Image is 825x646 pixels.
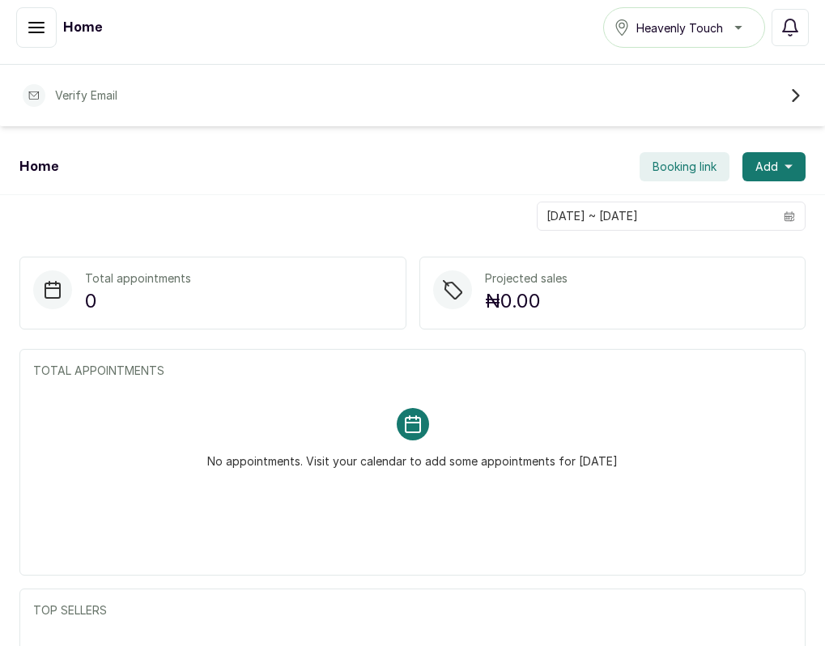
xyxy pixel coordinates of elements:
p: Total appointments [85,270,191,287]
span: Heavenly Touch [636,19,723,36]
p: TOTAL APPOINTMENTS [33,363,792,379]
p: Verify Email [55,87,117,104]
button: Booking link [640,152,729,181]
p: ₦0.00 [485,287,568,316]
p: Projected sales [485,270,568,287]
p: 0 [85,287,191,316]
svg: calendar [784,210,795,222]
p: No appointments. Visit your calendar to add some appointments for [DATE] [207,440,618,470]
input: Select date [538,202,774,230]
span: Add [755,159,778,175]
button: Heavenly Touch [603,7,765,48]
span: Booking link [653,159,717,175]
button: Add [742,152,806,181]
p: TOP SELLERS [33,602,792,618]
h1: Home [19,157,58,176]
h1: Home [63,18,102,37]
